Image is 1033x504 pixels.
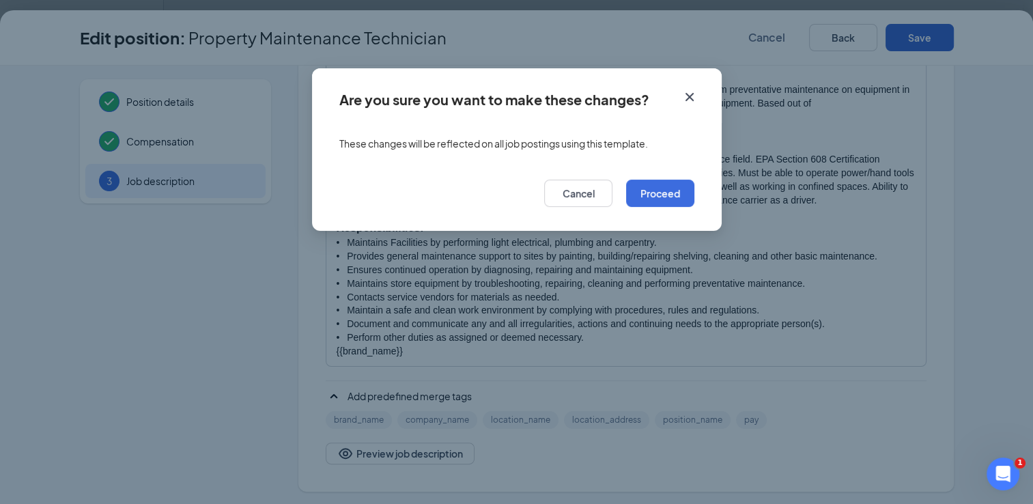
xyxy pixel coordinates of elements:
[626,180,694,207] button: Proceed
[681,89,698,105] svg: Cross
[544,180,612,207] button: Cancel
[339,92,649,107] div: Are you sure you want to make these changes?
[987,458,1019,490] iframe: Intercom live chat
[671,68,722,112] button: Close
[1015,458,1025,468] span: 1
[339,137,648,150] span: These changes will be reflected on all job postings using this template.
